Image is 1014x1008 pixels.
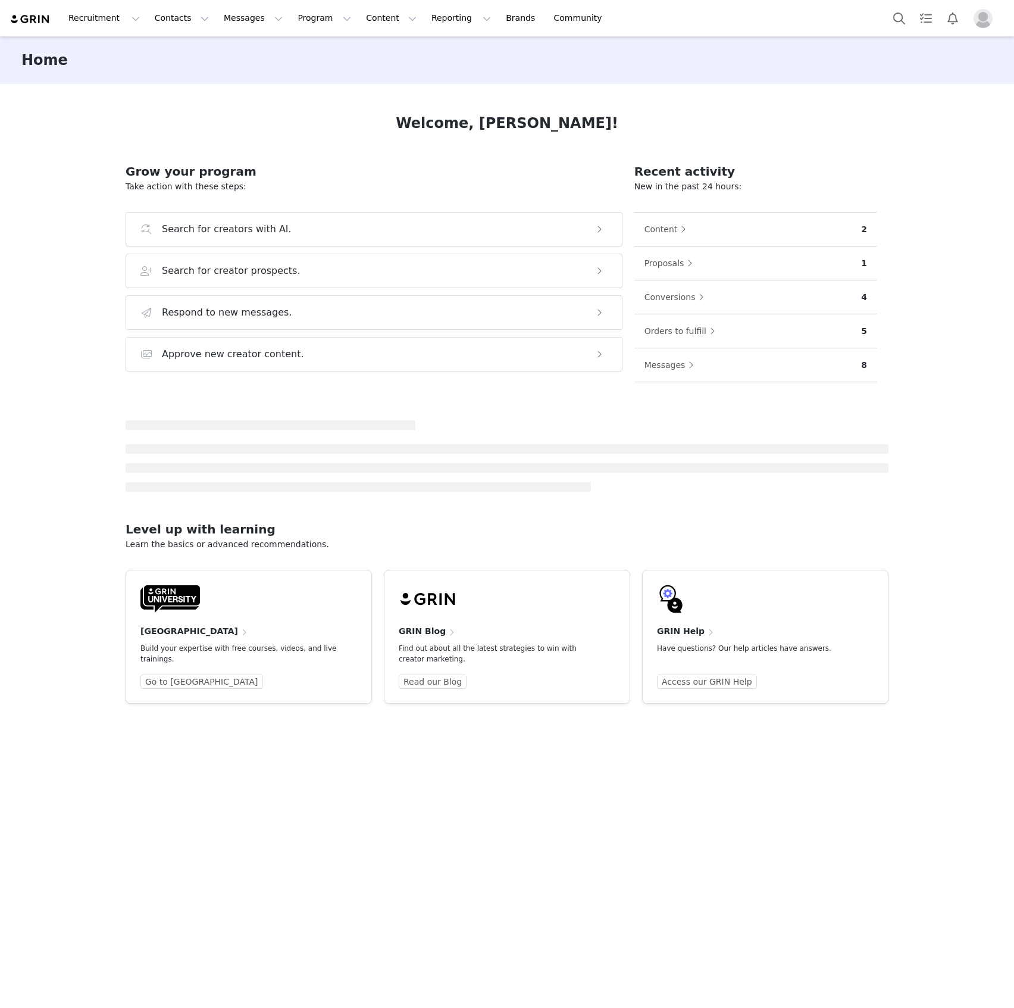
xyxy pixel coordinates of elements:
[399,625,446,638] h4: GRIN Blog
[140,643,338,664] p: Build your expertise with free courses, videos, and live trainings.
[126,295,622,330] button: Respond to new messages.
[126,538,888,551] p: Learn the basics or advanced recommendations.
[657,585,686,613] img: GRIN-help-icon.svg
[126,520,888,538] h2: Level up with learning
[126,212,622,246] button: Search for creators with AI.
[966,9,1004,28] button: Profile
[634,163,877,180] h2: Recent activity
[424,5,498,32] button: Reporting
[657,643,855,654] p: Have questions? Our help articles have answers.
[162,347,304,361] h3: Approve new creator content.
[657,625,705,638] h4: GRIN Help
[140,625,238,638] h4: [GEOGRAPHIC_DATA]
[861,223,867,236] p: 2
[861,257,867,270] p: 1
[290,5,358,32] button: Program
[162,264,301,278] h3: Search for creator prospects.
[657,675,757,689] a: Access our GRIN Help
[974,9,993,28] img: placeholder-profile.jpg
[547,5,615,32] a: Community
[499,5,546,32] a: Brands
[399,643,596,664] p: Find out about all the latest strategies to win with creator marketing.
[644,288,711,307] button: Conversions
[861,291,867,304] p: 4
[644,220,693,239] button: Content
[61,5,147,32] button: Recruitment
[399,675,467,689] a: Read our Blog
[861,325,867,338] p: 5
[140,585,200,613] img: GRIN-University-Logo-Black.svg
[359,5,424,32] button: Content
[644,254,699,273] button: Proposals
[644,322,721,341] button: Orders to fulfill
[126,180,622,193] p: Take action with these steps:
[21,49,68,71] h3: Home
[162,222,292,236] h3: Search for creators with AI.
[861,359,867,372] p: 8
[140,675,263,689] a: Go to [GEOGRAPHIC_DATA]
[634,180,877,193] p: New in the past 24 hours:
[10,14,51,25] img: grin logo
[217,5,290,32] button: Messages
[126,163,622,180] h2: Grow your program
[162,305,292,320] h3: Respond to new messages.
[148,5,216,32] button: Contacts
[126,337,622,372] button: Approve new creator content.
[399,585,458,613] img: grin-logo-black.svg
[644,355,700,375] button: Messages
[126,254,622,288] button: Search for creator prospects.
[913,5,939,32] a: Tasks
[940,5,966,32] button: Notifications
[886,5,912,32] button: Search
[396,113,618,134] h1: Welcome, [PERSON_NAME]!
